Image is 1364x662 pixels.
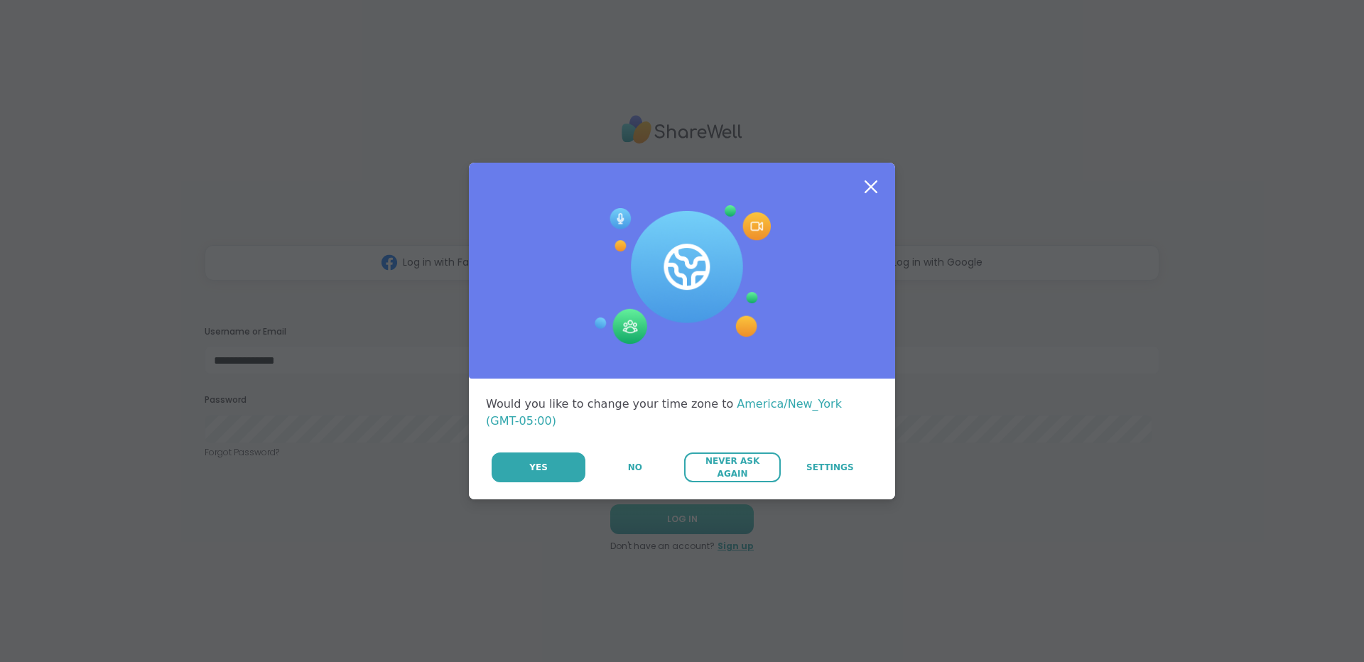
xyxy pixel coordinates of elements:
button: Never Ask Again [684,452,780,482]
span: No [628,461,642,474]
span: America/New_York (GMT-05:00) [486,397,842,428]
span: Never Ask Again [691,455,773,480]
a: Settings [782,452,878,482]
div: Would you like to change your time zone to [486,396,878,430]
img: Session Experience [593,205,771,344]
button: Yes [492,452,585,482]
span: Settings [806,461,854,474]
button: No [587,452,683,482]
span: Yes [529,461,548,474]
